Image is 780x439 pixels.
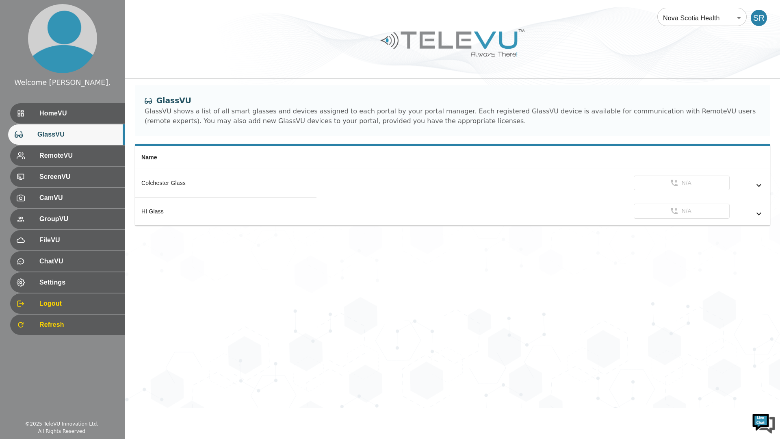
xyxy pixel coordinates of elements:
div: Logout [10,293,125,314]
span: Refresh [39,320,118,330]
textarea: Type your message and hit 'Enter' [4,222,155,250]
div: © 2025 TeleVU Innovation Ltd. [25,420,98,428]
span: We're online! [47,102,112,185]
div: SR [751,10,767,26]
span: FileVU [39,235,118,245]
div: CamVU [10,188,125,208]
table: simple table [135,146,770,226]
div: Minimize live chat window [133,4,153,24]
span: ScreenVU [39,172,118,182]
div: FileVU [10,230,125,250]
div: RemoteVU [10,146,125,166]
div: All Rights Reserved [38,428,85,435]
div: ChatVU [10,251,125,272]
span: Settings [39,278,118,287]
span: HomeVU [39,109,118,118]
div: Welcome [PERSON_NAME], [14,77,110,88]
span: ChatVU [39,256,118,266]
div: GlassVU shows a list of all smart glasses and devices assigned to each portal by your portal mana... [145,106,760,126]
div: GroupVU [10,209,125,229]
div: ScreenVU [10,167,125,187]
div: Settings [10,272,125,293]
img: Chat Widget [752,411,776,435]
span: RemoteVU [39,151,118,161]
span: Logout [39,299,118,309]
div: GlassVU [145,95,760,106]
img: profile.png [28,4,97,73]
div: Refresh [10,315,125,335]
div: Nova Scotia Health [657,7,747,29]
span: GroupVU [39,214,118,224]
span: Name [141,154,157,161]
span: GlassVU [37,130,118,139]
img: Logo [379,26,526,60]
img: d_736959983_company_1615157101543_736959983 [14,38,34,58]
div: Chat with us now [42,43,136,53]
div: HomeVU [10,103,125,124]
div: HI Glass [141,207,310,215]
div: Colchester Glass [141,179,310,187]
div: GlassVU [8,124,125,145]
span: CamVU [39,193,118,203]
